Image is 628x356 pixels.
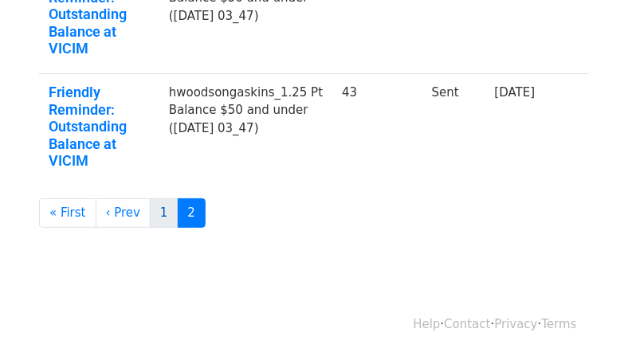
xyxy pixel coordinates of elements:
[332,73,422,185] td: 43
[422,73,485,185] td: Sent
[445,317,491,331] a: Contact
[178,198,206,228] a: 2
[96,198,151,228] a: ‹ Prev
[159,73,332,185] td: hwoodsongaskins_1.25 Pt Balance $50 and under ([DATE] 03_47)
[414,317,441,331] a: Help
[542,317,577,331] a: Terms
[39,198,96,228] a: « First
[150,198,179,228] a: 1
[495,317,538,331] a: Privacy
[49,84,150,170] a: Friendly Reminder: Outstanding Balance at VICIM
[548,280,628,356] iframe: Chat Widget
[495,85,536,100] a: [DATE]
